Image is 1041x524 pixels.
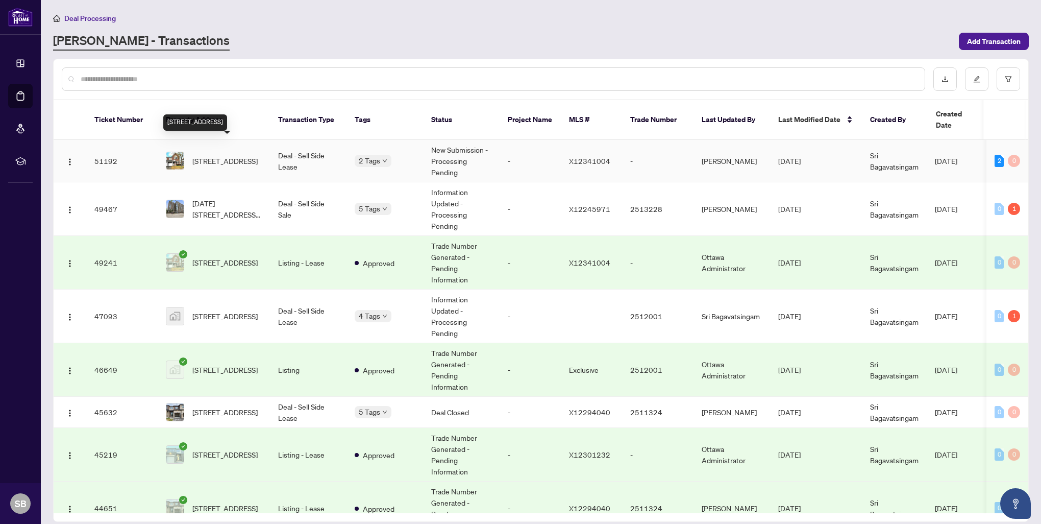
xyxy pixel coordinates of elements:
[158,100,270,140] th: Property Address
[928,100,999,140] th: Created Date
[382,314,387,319] span: down
[346,100,423,140] th: Tags
[66,259,74,268] img: Logo
[53,32,230,51] a: [PERSON_NAME] - Transactions
[166,361,184,378] img: thumbnail-img
[870,360,919,380] span: Sri Bagavatsingam
[423,428,500,482] td: Trade Number Generated - Pending Information
[995,364,1004,376] div: 0
[870,444,919,465] span: Sri Bagavatsingam
[693,290,770,343] td: Sri Bagavatsingam
[500,428,561,482] td: -
[778,408,801,417] span: [DATE]
[870,306,919,326] span: Sri Bagavatsingam
[270,140,346,182] td: Deal - Sell Side Lease
[1008,256,1020,269] div: 0
[192,407,258,418] span: [STREET_ADDRESS]
[995,310,1004,322] div: 0
[62,308,78,324] button: Logo
[166,307,184,325] img: thumbnail-img
[622,100,693,140] th: Trade Number
[363,257,394,269] span: Approved
[270,182,346,236] td: Deal - Sell Side Sale
[936,108,979,131] span: Created Date
[500,397,561,428] td: -
[66,206,74,214] img: Logo
[622,290,693,343] td: 2512001
[62,500,78,516] button: Logo
[778,204,801,213] span: [DATE]
[163,114,227,131] div: [STREET_ADDRESS]
[622,343,693,397] td: 2512001
[270,428,346,482] td: Listing - Lease
[569,365,599,374] span: Exclusive
[179,358,187,366] span: check-circle
[363,503,394,514] span: Approved
[935,204,957,213] span: [DATE]
[359,310,380,322] span: 4 Tags
[997,67,1020,91] button: filter
[423,397,500,428] td: Deal Closed
[179,250,187,258] span: check-circle
[693,140,770,182] td: [PERSON_NAME]
[622,428,693,482] td: -
[935,156,957,165] span: [DATE]
[870,252,919,273] span: Sri Bagavatsingam
[382,410,387,415] span: down
[1005,76,1012,83] span: filter
[1008,448,1020,461] div: 0
[64,14,116,23] span: Deal Processing
[967,33,1021,50] span: Add Transaction
[363,365,394,376] span: Approved
[500,236,561,290] td: -
[66,158,74,166] img: Logo
[862,100,928,140] th: Created By
[15,496,27,511] span: SB
[62,254,78,271] button: Logo
[363,449,394,461] span: Approved
[569,156,610,165] span: X12341004
[973,76,980,83] span: edit
[622,397,693,428] td: 2511324
[1008,310,1020,322] div: 1
[192,198,262,220] span: [DATE][STREET_ADDRESS][DATE]
[423,140,500,182] td: New Submission - Processing Pending
[270,100,346,140] th: Transaction Type
[500,343,561,397] td: -
[870,199,919,219] span: Sri Bagavatsingam
[995,406,1004,418] div: 0
[870,151,919,171] span: Sri Bagavatsingam
[192,311,258,322] span: [STREET_ADDRESS]
[569,504,610,513] span: X12294040
[1008,364,1020,376] div: 0
[1008,406,1020,418] div: 0
[66,451,74,460] img: Logo
[778,450,801,459] span: [DATE]
[935,258,957,267] span: [DATE]
[62,404,78,420] button: Logo
[935,312,957,321] span: [DATE]
[382,158,387,163] span: down
[935,450,957,459] span: [DATE]
[270,290,346,343] td: Deal - Sell Side Lease
[500,182,561,236] td: -
[935,408,957,417] span: [DATE]
[778,258,801,267] span: [DATE]
[778,365,801,374] span: [DATE]
[359,203,380,215] span: 5 Tags
[359,406,380,418] span: 5 Tags
[569,408,610,417] span: X12294040
[86,397,158,428] td: 45632
[500,100,561,140] th: Project Name
[270,343,346,397] td: Listing
[166,152,184,170] img: thumbnail-img
[270,236,346,290] td: Listing - Lease
[166,254,184,271] img: thumbnail-img
[270,397,346,428] td: Deal - Sell Side Lease
[1008,203,1020,215] div: 1
[965,67,988,91] button: edit
[569,258,610,267] span: X12341004
[1008,155,1020,167] div: 0
[693,182,770,236] td: [PERSON_NAME]
[778,156,801,165] span: [DATE]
